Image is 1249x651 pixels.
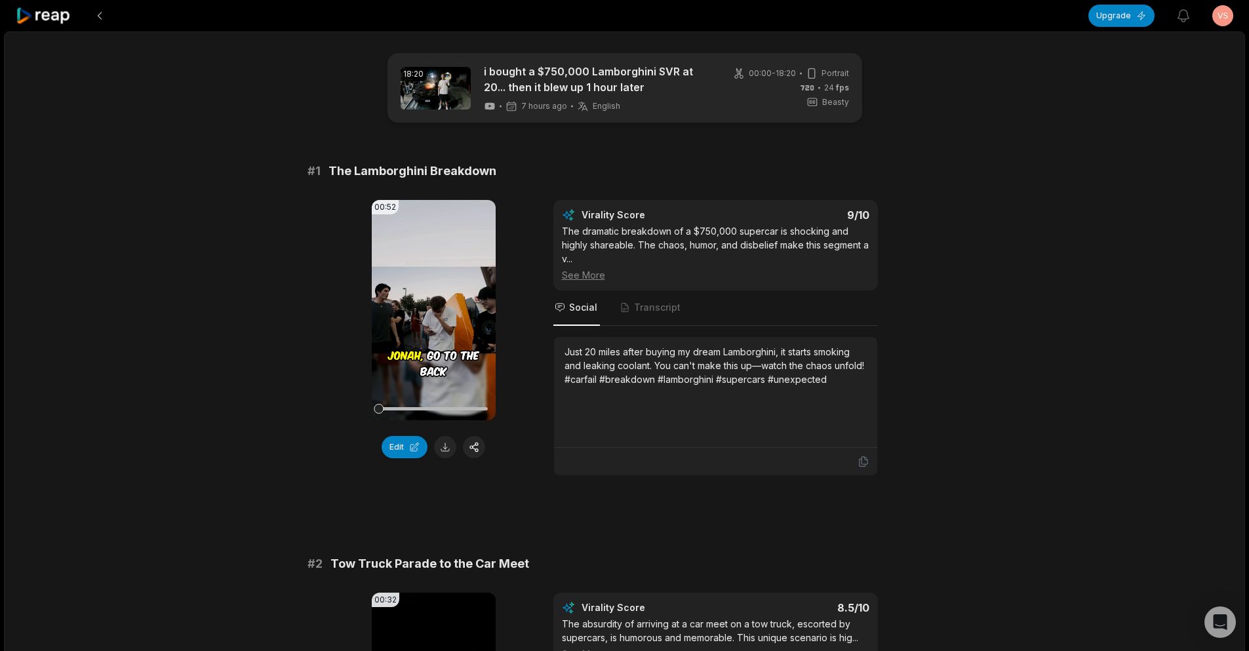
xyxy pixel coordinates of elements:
[822,96,849,108] span: Beasty
[728,601,869,614] div: 8.5 /10
[562,268,869,282] div: See More
[634,301,681,314] span: Transcript
[836,83,849,92] span: fps
[1088,5,1155,27] button: Upgrade
[582,208,723,222] div: Virality Score
[307,555,323,573] span: # 2
[330,555,529,573] span: Tow Truck Parade to the Car Meet
[582,601,723,614] div: Virality Score
[553,290,878,326] nav: Tabs
[328,162,496,180] span: The Lamborghini Breakdown
[1204,606,1236,638] div: Open Intercom Messenger
[824,82,849,94] span: 24
[822,68,849,79] span: Portrait
[382,436,427,458] button: Edit
[749,68,796,79] span: 00:00 - 18:20
[569,301,597,314] span: Social
[307,162,321,180] span: # 1
[562,224,869,282] div: The dramatic breakdown of a $750,000 supercar is shocking and highly shareable. The chaos, humor,...
[521,101,567,111] span: 7 hours ago
[593,101,620,111] span: English
[565,345,867,386] div: Just 20 miles after buying my dream Lamborghini, it starts smoking and leaking coolant. You can't...
[484,64,710,95] a: i bought a $750,000 Lamborghini SVR at 20... then it blew up 1 hour later
[372,200,496,420] video: Your browser does not support mp4 format.
[728,208,869,222] div: 9 /10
